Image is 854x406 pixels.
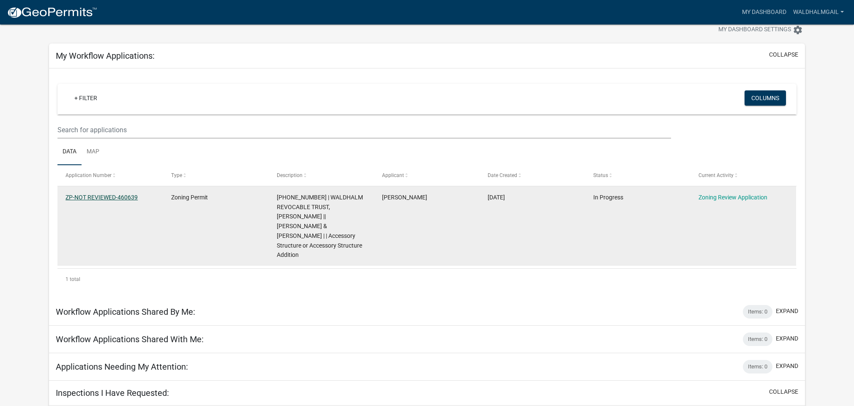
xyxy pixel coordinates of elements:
[698,194,767,201] a: Zoning Review Application
[57,139,82,166] a: Data
[171,172,182,178] span: Type
[769,387,798,396] button: collapse
[68,90,104,106] a: + Filter
[743,332,772,346] div: Items: 0
[739,4,790,20] a: My Dashboard
[712,22,810,38] button: My Dashboard Settingssettings
[65,172,112,178] span: Application Number
[171,194,208,201] span: Zoning Permit
[718,25,791,35] span: My Dashboard Settings
[57,165,163,185] datatable-header-cell: Application Number
[488,172,517,178] span: Date Created
[769,50,798,59] button: collapse
[57,121,671,139] input: Search for applications
[56,307,195,317] h5: Workflow Applications Shared By Me:
[743,360,772,373] div: Items: 0
[745,90,786,106] button: Columns
[698,172,734,178] span: Current Activity
[49,68,805,298] div: collapse
[585,165,691,185] datatable-header-cell: Status
[163,165,269,185] datatable-header-cell: Type
[593,172,608,178] span: Status
[382,194,427,201] span: Gail Waldhalm
[480,165,585,185] datatable-header-cell: Date Created
[82,139,104,166] a: Map
[277,172,303,178] span: Description
[776,307,798,316] button: expand
[593,194,623,201] span: In Progress
[268,165,374,185] datatable-header-cell: Description
[57,269,797,290] div: 1 total
[374,165,480,185] datatable-header-cell: Applicant
[743,305,772,319] div: Items: 0
[56,51,155,61] h5: My Workflow Applications:
[382,172,404,178] span: Applicant
[793,25,803,35] i: settings
[790,4,847,20] a: waldhalmgail
[65,194,138,201] a: ZP-NOT REVIEWED-460639
[56,334,204,344] h5: Workflow Applications Shared With Me:
[56,362,188,372] h5: Applications Needing My Attention:
[690,165,796,185] datatable-header-cell: Current Activity
[776,334,798,343] button: expand
[488,194,505,201] span: 08/07/2025
[56,388,169,398] h5: Inspections I Have Requested:
[277,194,363,259] span: 86-034-6090 | WALDHALM REVOCABLE TRUST, GREGORY D || WALDHALM, GREGORY D & GAIL M | | Accessory S...
[776,362,798,371] button: expand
